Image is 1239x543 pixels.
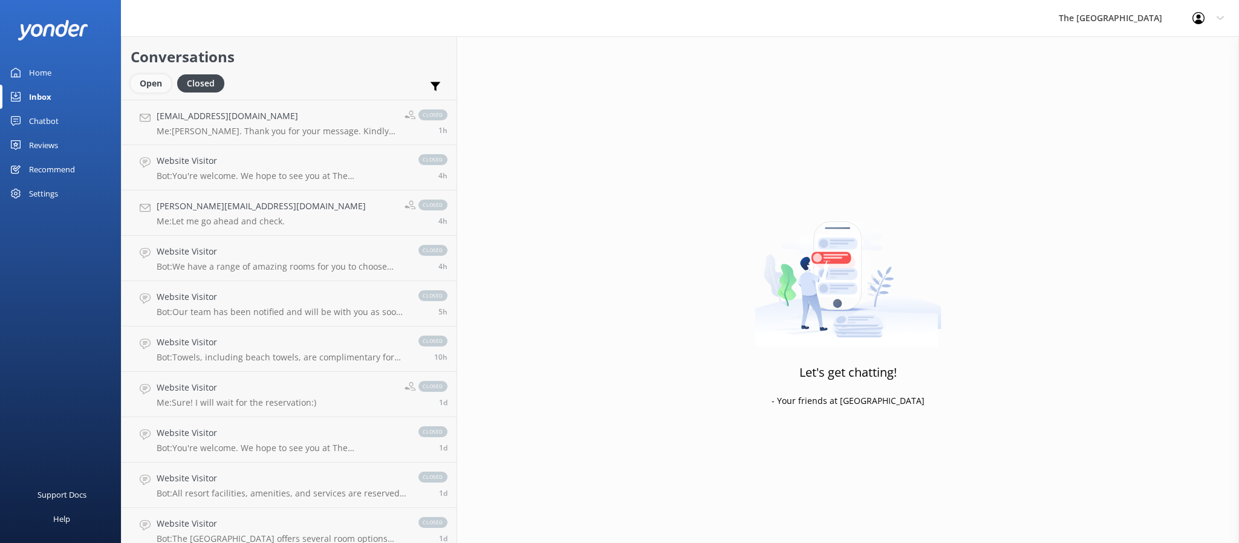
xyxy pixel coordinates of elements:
span: closed [418,426,447,437]
span: 03:04pm 11-Aug-2025 (UTC -10:00) Pacific/Honolulu [438,307,447,317]
div: Help [53,507,70,531]
span: closed [418,517,447,528]
h4: Website Visitor [157,472,406,485]
span: 04:02pm 11-Aug-2025 (UTC -10:00) Pacific/Honolulu [438,261,447,271]
span: 04:15pm 11-Aug-2025 (UTC -10:00) Pacific/Honolulu [438,216,447,226]
a: Website VisitorBot:Our team has been notified and will be with you as soon as possible. Alternati... [122,281,457,327]
span: closed [418,200,447,210]
span: 07:22pm 10-Aug-2025 (UTC -10:00) Pacific/Honolulu [439,443,447,453]
p: Bot: All resort facilities, amenities, and services are reserved exclusively for our in-house gue... [157,488,406,499]
a: Open [131,76,177,89]
span: closed [418,290,447,301]
p: Me: Let me go ahead and check. [157,216,366,227]
h2: Conversations [131,45,447,68]
p: Bot: You're welcome. We hope to see you at The [GEOGRAPHIC_DATA] soon! [157,443,406,454]
a: [EMAIL_ADDRESS][DOMAIN_NAME]Me:[PERSON_NAME]. Thank you for your message. Kindly check your inbox... [122,100,457,145]
div: Chatbot [29,109,59,133]
div: Inbox [29,85,51,109]
div: Closed [177,74,224,93]
a: Website VisitorBot:We have a range of amazing rooms for you to choose from. The best way to help ... [122,236,457,281]
p: Me: [PERSON_NAME]. Thank you for your message. Kindly check your inbox as I have sent you a messa... [157,126,395,137]
p: Bot: You're welcome. We hope to see you at The [GEOGRAPHIC_DATA] soon! [157,171,406,181]
h3: Let's get chatting! [799,363,897,382]
div: Open [131,74,171,93]
span: 04:17pm 11-Aug-2025 (UTC -10:00) Pacific/Honolulu [438,171,447,181]
a: Website VisitorBot:All resort facilities, amenities, and services are reserved exclusively for ou... [122,463,457,508]
span: 10:01am 11-Aug-2025 (UTC -10:00) Pacific/Honolulu [434,352,447,362]
h4: Website Visitor [157,426,406,440]
p: - Your friends at [GEOGRAPHIC_DATA] [772,394,925,408]
h4: Website Visitor [157,245,406,258]
a: Website VisitorBot:You're welcome. We hope to see you at The [GEOGRAPHIC_DATA] soon!closed4h [122,145,457,190]
p: Bot: We have a range of amazing rooms for you to choose from. The best way to help you decide on ... [157,261,406,272]
span: closed [418,336,447,346]
div: Recommend [29,157,75,181]
a: Website VisitorBot:Towels, including beach towels, are complimentary for in-house guests. Beach t... [122,327,457,372]
a: Website VisitorMe:Sure! I will wait for the reservation:)closed1d [122,372,457,417]
h4: [EMAIL_ADDRESS][DOMAIN_NAME] [157,109,395,123]
h4: [PERSON_NAME][EMAIL_ADDRESS][DOMAIN_NAME] [157,200,366,213]
span: 07:29pm 10-Aug-2025 (UTC -10:00) Pacific/Honolulu [439,397,447,408]
span: 01:58pm 10-Aug-2025 (UTC -10:00) Pacific/Honolulu [439,488,447,498]
div: Reviews [29,133,58,157]
span: closed [418,154,447,165]
span: closed [418,245,447,256]
h4: Website Visitor [157,517,406,530]
p: Me: Sure! I will wait for the reservation:) [157,397,316,408]
h4: Website Visitor [157,154,406,167]
span: closed [418,472,447,483]
a: Closed [177,76,230,89]
img: yonder-white-logo.png [18,20,88,40]
img: artwork of a man stealing a conversation from at giant smartphone [755,196,941,347]
span: 07:05pm 11-Aug-2025 (UTC -10:00) Pacific/Honolulu [438,125,447,135]
div: Support Docs [37,483,86,507]
p: Bot: Our team has been notified and will be with you as soon as possible. Alternatively, you can ... [157,307,406,317]
p: Bot: Towels, including beach towels, are complimentary for in-house guests. Beach towels can be o... [157,352,406,363]
h4: Website Visitor [157,290,406,304]
a: Website VisitorBot:You're welcome. We hope to see you at The [GEOGRAPHIC_DATA] soon!closed1d [122,417,457,463]
div: Home [29,60,51,85]
span: closed [418,109,447,120]
a: [PERSON_NAME][EMAIL_ADDRESS][DOMAIN_NAME]Me:Let me go ahead and check.closed4h [122,190,457,236]
span: closed [418,381,447,392]
h4: Website Visitor [157,381,316,394]
div: Settings [29,181,58,206]
h4: Website Visitor [157,336,406,349]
